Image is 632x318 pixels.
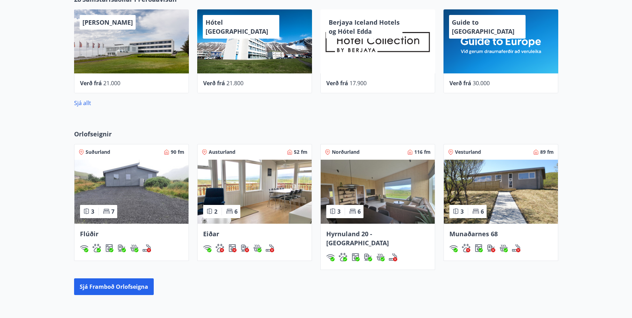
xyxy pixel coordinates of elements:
[358,208,361,215] span: 6
[80,230,98,238] span: Flúðir
[103,79,120,87] span: 21.000
[105,244,113,252] img: Dl16BY4EX9PAW649lg1C3oBuIaAsR6QVDQBO2cTm.svg
[80,244,88,252] div: Þráðlaust net
[74,129,112,138] span: Orlofseignir
[198,160,312,224] img: Paella dish
[461,208,464,215] span: 3
[241,244,249,252] div: Hleðslustöð fyrir rafbíla
[414,149,431,156] span: 116 fm
[206,18,268,35] span: Hótel [GEOGRAPHIC_DATA]
[216,244,224,252] div: Gæludýr
[462,244,470,252] div: Gæludýr
[216,244,224,252] img: pxcaIm5dSOV3FS4whs1soiYWTwFQvksT25a9J10C.svg
[266,244,274,252] img: QNIUl6Cv9L9rHgMXwuzGLuiJOj7RKqxk9mBFPqjq.svg
[473,79,490,87] span: 30.000
[512,244,520,252] img: QNIUl6Cv9L9rHgMXwuzGLuiJOj7RKqxk9mBFPqjq.svg
[326,79,348,87] span: Verð frá
[253,244,262,252] img: h89QDIuHlAdpqTriuIvuEWkTH976fOgBEOOeu1mi.svg
[474,244,483,252] div: Þvottavél
[329,18,400,35] span: Berjaya Iceland Hotels og Hótel Edda
[332,149,360,156] span: Norðurland
[74,160,189,224] img: Paella dish
[80,79,102,87] span: Verð frá
[130,244,138,252] div: Heitur pottur
[171,149,184,156] span: 90 fm
[80,244,88,252] img: HJRyFFsYp6qjeUYhR4dAD8CaCEsnIFYZ05miwXoh.svg
[452,18,514,35] span: Guide to [GEOGRAPHIC_DATA]
[214,208,217,215] span: 2
[241,244,249,252] img: nH7E6Gw2rvWFb8XaSdRp44dhkQaj4PJkOoRYItBQ.svg
[253,244,262,252] div: Heitur pottur
[339,253,347,261] div: Gæludýr
[326,230,389,247] span: Hyrnuland 20 - [GEOGRAPHIC_DATA]
[266,244,274,252] div: Reykingar / Vape
[376,253,385,261] div: Heitur pottur
[203,230,219,238] span: Eiðar
[389,253,397,261] div: Reykingar / Vape
[228,244,237,252] div: Þvottavél
[487,244,495,252] div: Hleðslustöð fyrir rafbíla
[74,278,154,295] button: Sjá framboð orlofseigna
[143,244,151,252] img: QNIUl6Cv9L9rHgMXwuzGLuiJOj7RKqxk9mBFPqjq.svg
[74,99,91,107] a: Sjá allt
[339,253,347,261] img: pxcaIm5dSOV3FS4whs1soiYWTwFQvksT25a9J10C.svg
[143,244,151,252] div: Reykingar / Vape
[91,208,94,215] span: 3
[326,253,335,261] div: Þráðlaust net
[105,244,113,252] div: Þvottavél
[487,244,495,252] img: nH7E6Gw2rvWFb8XaSdRp44dhkQaj4PJkOoRYItBQ.svg
[93,244,101,252] div: Gæludýr
[203,244,211,252] div: Þráðlaust net
[118,244,126,252] img: nH7E6Gw2rvWFb8XaSdRp44dhkQaj4PJkOoRYItBQ.svg
[512,244,520,252] div: Reykingar / Vape
[321,160,435,224] img: Paella dish
[449,79,471,87] span: Verð frá
[351,253,360,261] div: Þvottavél
[449,244,458,252] div: Þráðlaust net
[462,244,470,252] img: pxcaIm5dSOV3FS4whs1soiYWTwFQvksT25a9J10C.svg
[449,244,458,252] img: HJRyFFsYp6qjeUYhR4dAD8CaCEsnIFYZ05miwXoh.svg
[118,244,126,252] div: Hleðslustöð fyrir rafbíla
[364,253,372,261] img: nH7E6Gw2rvWFb8XaSdRp44dhkQaj4PJkOoRYItBQ.svg
[82,18,133,26] span: [PERSON_NAME]
[499,244,508,252] img: h89QDIuHlAdpqTriuIvuEWkTH976fOgBEOOeu1mi.svg
[226,79,243,87] span: 21.800
[540,149,554,156] span: 89 fm
[499,244,508,252] div: Heitur pottur
[203,244,211,252] img: HJRyFFsYp6qjeUYhR4dAD8CaCEsnIFYZ05miwXoh.svg
[93,244,101,252] img: pxcaIm5dSOV3FS4whs1soiYWTwFQvksT25a9J10C.svg
[203,79,225,87] span: Verð frá
[449,230,498,238] span: Munaðarnes 68
[130,244,138,252] img: h89QDIuHlAdpqTriuIvuEWkTH976fOgBEOOeu1mi.svg
[86,149,110,156] span: Suðurland
[209,149,235,156] span: Austurland
[389,253,397,261] img: QNIUl6Cv9L9rHgMXwuzGLuiJOj7RKqxk9mBFPqjq.svg
[326,253,335,261] img: HJRyFFsYp6qjeUYhR4dAD8CaCEsnIFYZ05miwXoh.svg
[455,149,481,156] span: Vesturland
[474,244,483,252] img: Dl16BY4EX9PAW649lg1C3oBuIaAsR6QVDQBO2cTm.svg
[444,160,558,224] img: Paella dish
[111,208,114,215] span: 7
[364,253,372,261] div: Hleðslustöð fyrir rafbíla
[351,253,360,261] img: Dl16BY4EX9PAW649lg1C3oBuIaAsR6QVDQBO2cTm.svg
[481,208,484,215] span: 6
[337,208,341,215] span: 3
[228,244,237,252] img: Dl16BY4EX9PAW649lg1C3oBuIaAsR6QVDQBO2cTm.svg
[350,79,367,87] span: 17.900
[376,253,385,261] img: h89QDIuHlAdpqTriuIvuEWkTH976fOgBEOOeu1mi.svg
[294,149,307,156] span: 52 fm
[234,208,238,215] span: 6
